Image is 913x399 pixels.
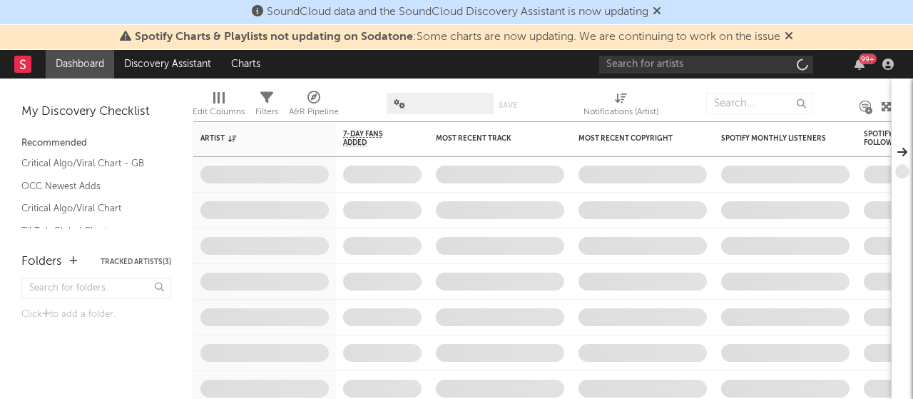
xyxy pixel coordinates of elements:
input: Search for artists [599,56,813,74]
div: A&R Pipeline [289,103,339,121]
div: Notifications (Artist) [583,103,658,121]
input: Search for folders... [21,278,171,299]
div: My Discovery Checklist [21,103,171,121]
button: Tracked Artists(3) [101,258,171,266]
div: Spotify Monthly Listeners [721,134,828,143]
span: Spotify Charts & Playlists not updating on Sodatone [135,31,413,43]
div: Filters [255,103,278,121]
div: Folders [21,253,62,271]
button: 99+ [855,59,864,70]
a: Discovery Assistant [114,50,221,79]
div: Notifications (Artist) [583,86,658,127]
div: Recommended [21,135,171,152]
a: OCC Newest Adds [21,178,157,194]
div: Edit Columns [193,86,245,127]
span: Dismiss [785,31,793,43]
div: Artist [200,134,307,143]
div: Edit Columns [193,103,245,121]
div: 99 + [859,54,877,64]
a: Dashboard [46,50,114,79]
a: Charts [221,50,270,79]
input: Search... [706,93,813,114]
div: Most Recent Track [436,134,543,143]
span: SoundCloud data and the SoundCloud Discovery Assistant is now updating [267,6,648,18]
a: Critical Algo/Viral Chart [21,201,157,216]
span: Dismiss [653,6,661,18]
a: Critical Algo/Viral Chart - GB [21,156,157,171]
div: Filters [255,86,278,127]
div: A&R Pipeline [289,86,339,127]
div: Click to add a folder. [21,306,171,323]
span: : Some charts are now updating. We are continuing to work on the issue [135,31,780,43]
a: TikTok Global Chart [21,223,157,239]
span: 7-Day Fans Added [343,130,400,147]
button: Save [499,101,517,109]
div: Most Recent Copyright [578,134,685,143]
